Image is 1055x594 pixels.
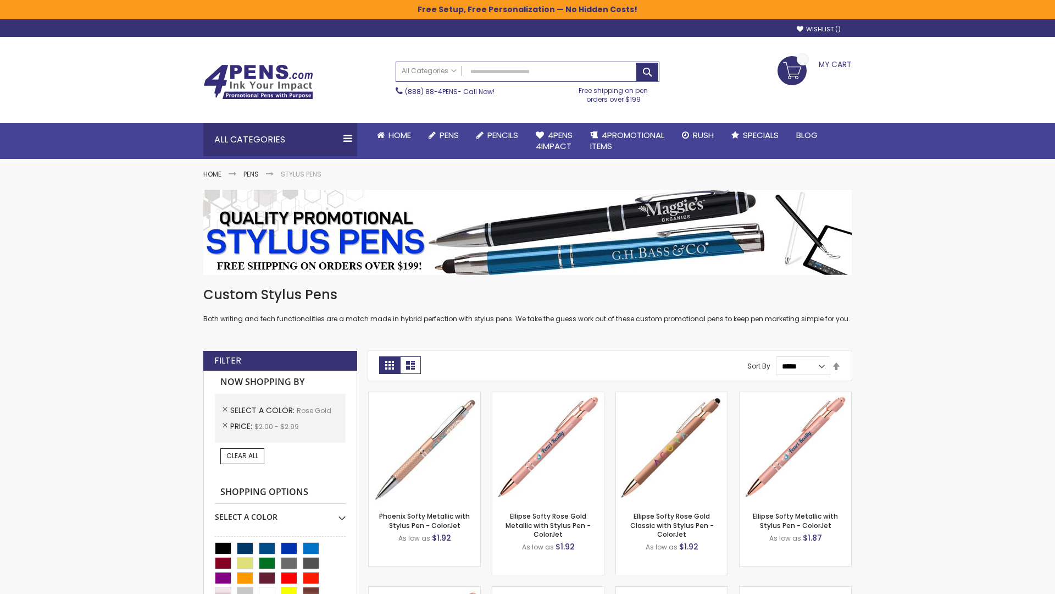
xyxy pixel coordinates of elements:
[693,129,714,141] span: Rush
[398,533,430,543] span: As low as
[568,82,660,104] div: Free shipping on pen orders over $199
[281,169,321,179] strong: Stylus Pens
[405,87,458,96] a: (888) 88-4PENS
[405,87,495,96] span: - Call Now!
[420,123,468,147] a: Pens
[440,129,459,141] span: Pens
[747,361,770,371] label: Sort By
[556,541,575,552] span: $1.92
[590,129,664,152] span: 4PROMOTIONAL ITEMS
[368,123,420,147] a: Home
[581,123,673,159] a: 4PROMOTIONALITEMS
[679,541,698,552] span: $1.92
[769,533,801,543] span: As low as
[630,512,714,538] a: Ellipse Softy Rose Gold Classic with Stylus Pen - ColorJet
[379,356,400,374] strong: Grid
[230,421,254,432] span: Price
[220,448,264,464] a: Clear All
[527,123,581,159] a: 4Pens4impact
[243,169,259,179] a: Pens
[226,451,258,460] span: Clear All
[388,129,411,141] span: Home
[487,129,518,141] span: Pencils
[369,392,480,401] a: Phoenix Softy Metallic with Stylus Pen - ColorJet-Rose gold
[616,392,728,401] a: Ellipse Softy Rose Gold Classic with Stylus Pen - ColorJet-Rose Gold
[203,64,313,100] img: 4Pens Custom Pens and Promotional Products
[203,190,852,275] img: Stylus Pens
[753,512,838,530] a: Ellipse Softy Metallic with Stylus Pen - ColorJet
[506,512,591,538] a: Ellipse Softy Rose Gold Metallic with Stylus Pen - ColorJet
[723,123,787,147] a: Specials
[536,129,573,152] span: 4Pens 4impact
[740,392,851,504] img: Ellipse Softy Metallic with Stylus Pen - ColorJet-Rose Gold
[797,25,841,34] a: Wishlist
[203,286,852,304] h1: Custom Stylus Pens
[796,129,818,141] span: Blog
[673,123,723,147] a: Rush
[492,392,604,401] a: Ellipse Softy Rose Gold Metallic with Stylus Pen - ColorJet-Rose Gold
[297,406,331,415] span: Rose Gold
[646,542,678,552] span: As low as
[215,371,346,394] strong: Now Shopping by
[214,355,241,367] strong: Filter
[740,392,851,401] a: Ellipse Softy Metallic with Stylus Pen - ColorJet-Rose Gold
[492,392,604,504] img: Ellipse Softy Rose Gold Metallic with Stylus Pen - ColorJet-Rose Gold
[254,422,299,431] span: $2.00 - $2.99
[379,512,470,530] a: Phoenix Softy Metallic with Stylus Pen - ColorJet
[803,532,822,543] span: $1.87
[215,481,346,504] strong: Shopping Options
[203,286,852,324] div: Both writing and tech functionalities are a match made in hybrid perfection with stylus pens. We ...
[432,532,451,543] span: $1.92
[203,123,357,156] div: All Categories
[369,392,480,504] img: Phoenix Softy Metallic with Stylus Pen - ColorJet-Rose gold
[230,405,297,416] span: Select A Color
[203,169,221,179] a: Home
[396,62,462,80] a: All Categories
[787,123,826,147] a: Blog
[743,129,779,141] span: Specials
[402,67,457,75] span: All Categories
[468,123,527,147] a: Pencils
[616,392,728,504] img: Ellipse Softy Rose Gold Classic with Stylus Pen - ColorJet-Rose Gold
[522,542,554,552] span: As low as
[215,504,346,522] div: Select A Color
